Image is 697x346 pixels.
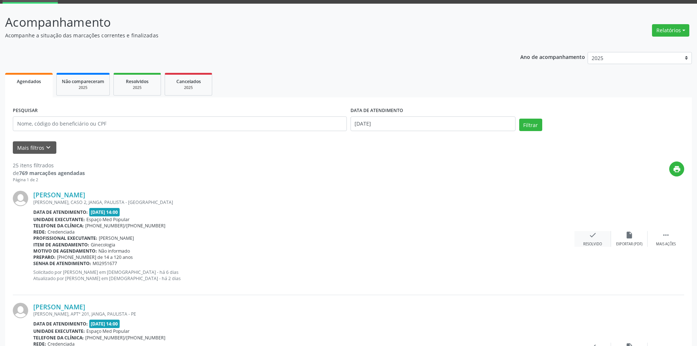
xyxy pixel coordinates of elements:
[33,328,85,334] b: Unidade executante:
[33,311,574,317] div: [PERSON_NAME], APTº 201, JANGA, PAULISTA - PE
[13,191,28,206] img: img
[93,260,117,267] span: M02951677
[33,335,84,341] b: Telefone da clínica:
[13,161,85,169] div: 25 itens filtrados
[351,105,403,116] label: DATA DE ATENDIMENTO
[99,235,134,241] span: [PERSON_NAME]
[33,303,85,311] a: [PERSON_NAME]
[656,242,676,247] div: Mais ações
[33,248,97,254] b: Motivo de agendamento:
[519,119,542,131] button: Filtrar
[673,165,681,173] i: print
[170,85,207,90] div: 2025
[98,248,130,254] span: Não informado
[652,24,689,37] button: Relatórios
[176,78,201,85] span: Cancelados
[662,231,670,239] i: 
[669,161,684,176] button: print
[13,141,56,154] button: Mais filtroskeyboard_arrow_down
[13,169,85,177] div: de
[616,242,642,247] div: Exportar (PDF)
[89,320,120,328] span: [DATE] 14:00
[33,321,88,327] b: Data de atendimento:
[91,242,115,248] span: Ginecologia
[119,85,155,90] div: 2025
[33,209,88,215] b: Data de atendimento:
[86,328,130,334] span: Espaço Med Popular
[89,208,120,216] span: [DATE] 14:00
[33,191,85,199] a: [PERSON_NAME]
[625,231,633,239] i: insert_drive_file
[48,229,75,235] span: Credenciada
[33,260,91,267] b: Senha de atendimento:
[33,269,574,282] p: Solicitado por [PERSON_NAME] em [DEMOGRAPHIC_DATA] - há 6 dias Atualizado por [PERSON_NAME] em [D...
[33,216,85,223] b: Unidade executante:
[13,116,347,131] input: Nome, código do beneficiário ou CPF
[33,229,46,235] b: Rede:
[33,235,97,241] b: Profissional executante:
[57,254,133,260] span: [PHONE_NUMBER] de 14 a 120 anos
[583,242,602,247] div: Resolvido
[44,144,52,152] i: keyboard_arrow_down
[520,52,585,61] p: Ano de acompanhamento
[589,231,597,239] i: check
[33,223,84,229] b: Telefone da clínica:
[13,177,85,183] div: Página 1 de 2
[85,335,165,341] span: [PHONE_NUMBER]/[PHONE_NUMBER]
[33,199,574,205] div: [PERSON_NAME], CASO 2, JANGA, PAULISTA - [GEOGRAPHIC_DATA]
[62,78,104,85] span: Não compareceram
[19,170,85,176] strong: 769 marcações agendadas
[17,78,41,85] span: Agendados
[62,85,104,90] div: 2025
[5,31,486,39] p: Acompanhe a situação das marcações correntes e finalizadas
[126,78,149,85] span: Resolvidos
[33,254,56,260] b: Preparo:
[85,223,165,229] span: [PHONE_NUMBER]/[PHONE_NUMBER]
[5,13,486,31] p: Acompanhamento
[13,303,28,318] img: img
[351,116,516,131] input: Selecione um intervalo
[33,242,89,248] b: Item de agendamento:
[13,105,38,116] label: PESQUISAR
[86,216,130,223] span: Espaço Med Popular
